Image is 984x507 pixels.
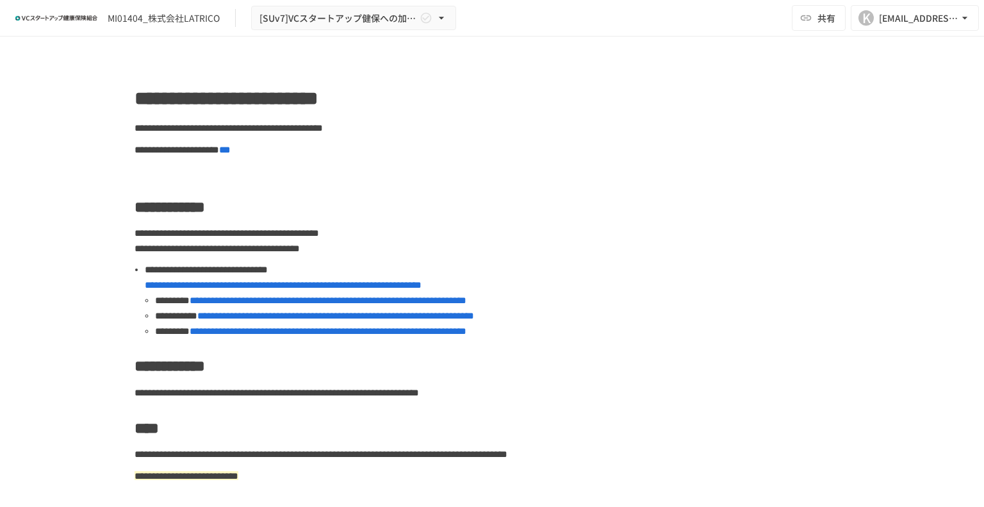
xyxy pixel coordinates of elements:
div: MI01404_株式会社LATRICO [108,12,220,25]
span: 共有 [817,11,835,25]
span: [SUv7]VCスタートアップ健保への加入申請手続き [259,10,417,26]
button: K[EMAIL_ADDRESS][DOMAIN_NAME] [851,5,979,31]
div: K [858,10,874,26]
button: 共有 [792,5,846,31]
button: [SUv7]VCスタートアップ健保への加入申請手続き [251,6,456,31]
img: ZDfHsVrhrXUoWEWGWYf8C4Fv4dEjYTEDCNvmL73B7ox [15,8,97,28]
div: [EMAIL_ADDRESS][DOMAIN_NAME] [879,10,958,26]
